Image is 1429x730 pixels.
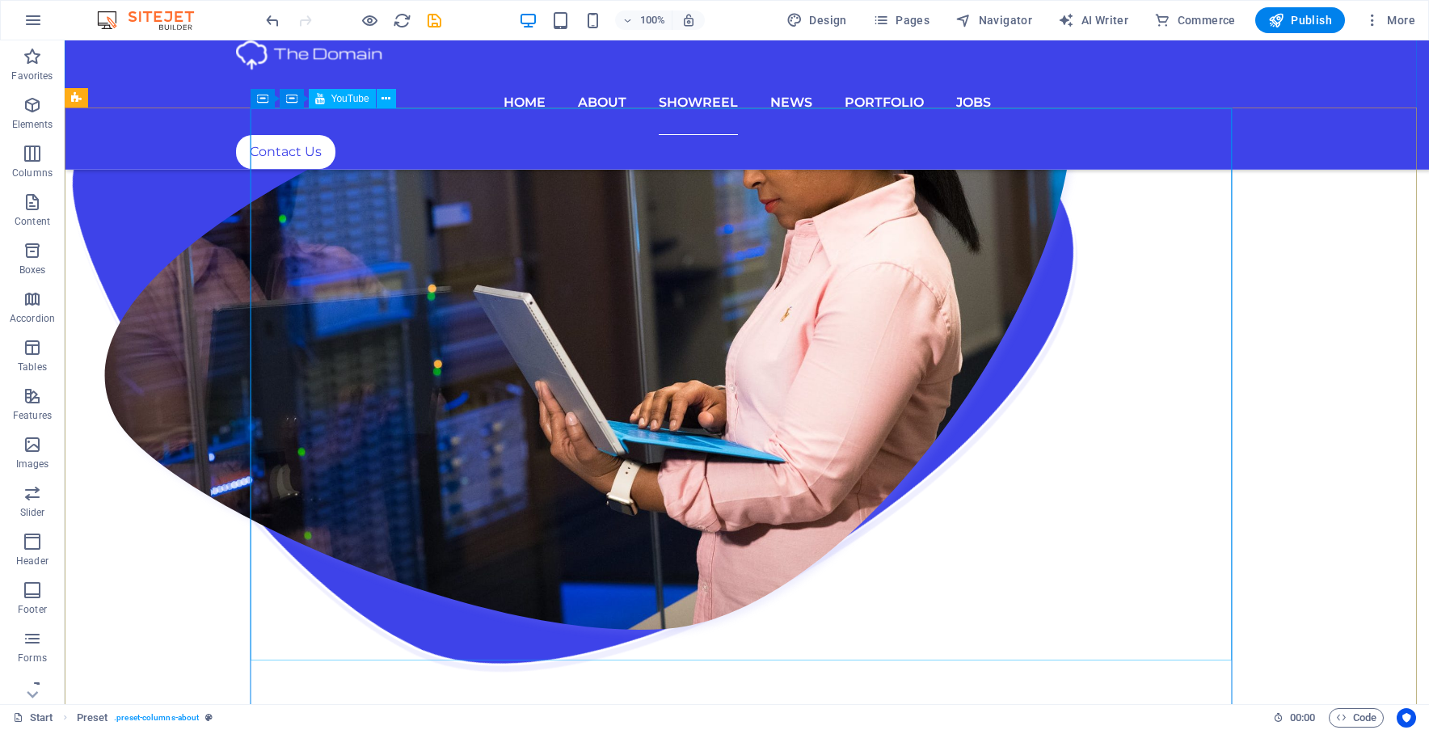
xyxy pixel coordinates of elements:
[1148,7,1242,33] button: Commerce
[13,708,53,728] a: Click to cancel selection. Double-click to open Pages
[786,12,847,28] span: Design
[331,94,369,103] span: YouTube
[18,603,47,616] p: Footer
[18,361,47,373] p: Tables
[639,11,665,30] h6: 100%
[263,11,282,30] i: Undo: Duplicate elements (Ctrl+Z)
[1336,708,1376,728] span: Code
[205,713,213,722] i: This element is a customizable preset
[77,708,213,728] nav: breadcrumb
[20,506,45,519] p: Slider
[393,11,411,30] i: Reload page
[1052,7,1135,33] button: AI Writer
[18,652,47,665] p: Forms
[681,13,696,27] i: On resize automatically adjust zoom level to fit chosen device.
[13,409,52,422] p: Features
[12,118,53,131] p: Elements
[425,11,444,30] i: Save (Ctrl+S)
[77,708,108,728] span: Click to select. Double-click to edit
[1268,12,1332,28] span: Publish
[1255,7,1345,33] button: Publish
[1301,711,1304,724] span: :
[955,12,1032,28] span: Navigator
[114,708,199,728] span: . preset-columns-about
[10,312,55,325] p: Accordion
[263,11,282,30] button: undo
[1154,12,1236,28] span: Commerce
[615,11,672,30] button: 100%
[19,264,46,276] p: Boxes
[1058,12,1128,28] span: AI Writer
[1397,708,1416,728] button: Usercentrics
[392,11,411,30] button: reload
[12,167,53,179] p: Columns
[949,7,1039,33] button: Navigator
[16,555,48,568] p: Header
[1273,708,1316,728] h6: Session time
[11,70,53,82] p: Favorites
[780,7,854,33] button: Design
[1290,708,1315,728] span: 00 00
[1329,708,1384,728] button: Code
[15,215,50,228] p: Content
[1364,12,1415,28] span: More
[1358,7,1422,33] button: More
[424,11,444,30] button: save
[93,11,214,30] img: Editor Logo
[866,7,936,33] button: Pages
[16,458,49,470] p: Images
[360,11,379,30] button: Click here to leave preview mode and continue editing
[873,12,929,28] span: Pages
